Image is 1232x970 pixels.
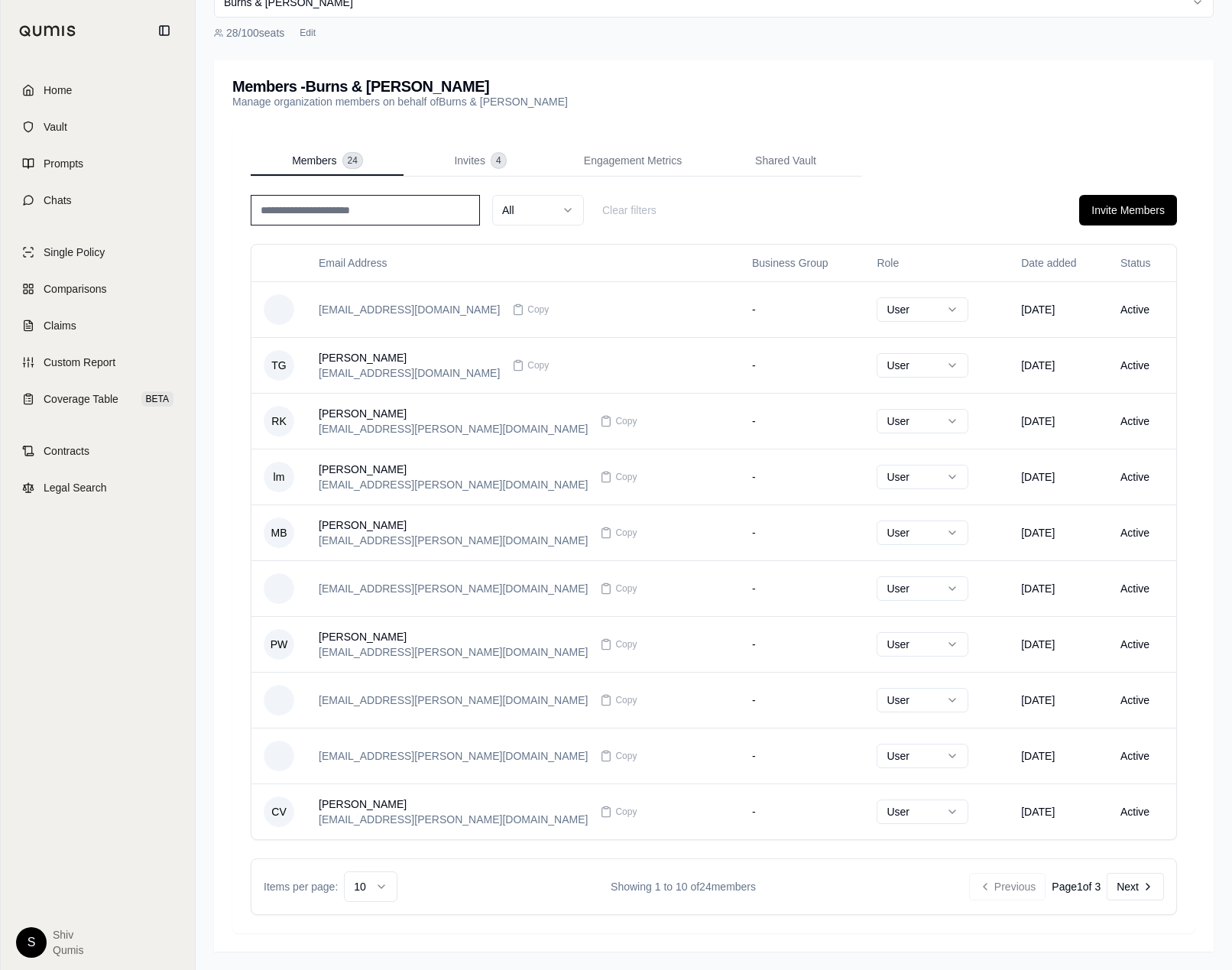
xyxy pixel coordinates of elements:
[19,24,76,36] img: Qumis Logo
[740,616,864,672] td: -
[740,449,864,504] td: -
[1108,393,1176,449] td: Active
[1009,560,1108,616] td: [DATE]
[740,393,864,449] td: -
[10,434,186,468] a: Contracts
[755,153,816,168] span: Shared Vault
[1079,195,1177,225] button: Invite Members
[491,153,506,168] span: 4
[10,346,186,379] a: Custom Report
[1108,504,1176,560] td: Active
[264,629,294,660] span: PW
[594,517,643,548] button: Copy
[44,193,72,208] span: Chats
[740,281,864,337] td: -
[319,581,588,596] div: [EMAIL_ADDRESS][PERSON_NAME][DOMAIN_NAME]
[740,504,864,560] td: -
[740,783,864,839] td: -
[53,942,83,958] span: Qumis
[740,245,864,281] th: Business Group
[44,281,106,297] span: Comparisons
[594,741,643,771] button: Copy
[319,533,588,548] div: [EMAIL_ADDRESS][PERSON_NAME][DOMAIN_NAME]
[1108,245,1176,281] th: Status
[615,806,637,818] span: Copy
[10,471,186,504] a: Legal Search
[1108,281,1176,337] td: Active
[44,156,83,171] span: Prompts
[615,750,637,762] span: Copy
[319,796,588,812] div: [PERSON_NAME]
[264,796,294,827] span: CV
[264,462,294,492] span: lm
[615,471,637,483] span: Copy
[615,415,637,427] span: Copy
[594,462,643,492] button: Copy
[594,685,643,715] button: Copy
[1108,728,1176,783] td: Active
[10,73,186,107] a: Home
[264,350,294,381] span: TG
[44,245,105,260] span: Single Policy
[232,79,568,94] h3: Members - Burns & [PERSON_NAME]
[615,527,637,539] span: Copy
[306,245,740,281] th: Email Address
[1108,560,1176,616] td: Active
[1108,672,1176,728] td: Active
[1009,337,1108,393] td: [DATE]
[44,480,107,495] span: Legal Search
[226,25,284,41] span: 28 / 100 seats
[1107,873,1164,900] button: Next
[343,153,362,168] span: 24
[584,153,682,168] span: Engagement Metrics
[10,110,186,144] a: Vault
[152,18,177,43] button: Collapse sidebar
[16,927,47,958] div: S
[594,629,643,660] button: Copy
[319,365,500,381] div: [EMAIL_ADDRESS][DOMAIN_NAME]
[1108,783,1176,839] td: Active
[1009,245,1108,281] th: Date added
[293,24,322,42] button: Edit
[397,879,969,894] div: Showing 1 to 10 of 24 members
[44,355,115,370] span: Custom Report
[319,693,588,708] div: [EMAIL_ADDRESS][PERSON_NAME][DOMAIN_NAME]
[319,406,588,421] div: [PERSON_NAME]
[10,183,186,217] a: Chats
[506,294,555,325] button: Copy
[264,517,294,548] span: MB
[319,629,588,644] div: [PERSON_NAME]
[10,272,186,306] a: Comparisons
[44,443,89,459] span: Contracts
[53,927,83,942] span: Shiv
[319,748,588,764] div: [EMAIL_ADDRESS][PERSON_NAME][DOMAIN_NAME]
[740,728,864,783] td: -
[1009,728,1108,783] td: [DATE]
[1009,504,1108,560] td: [DATE]
[1108,337,1176,393] td: Active
[1009,281,1108,337] td: [DATE]
[10,382,186,416] a: Coverage TableBETA
[264,879,338,894] span: Items per page:
[740,337,864,393] td: -
[264,406,294,436] span: RK
[1009,616,1108,672] td: [DATE]
[615,582,637,595] span: Copy
[319,350,500,365] div: [PERSON_NAME]
[615,638,637,650] span: Copy
[232,94,568,109] p: Manage organization members on behalf of Burns & [PERSON_NAME]
[594,796,643,827] button: Copy
[454,153,485,168] span: Invites
[44,83,72,98] span: Home
[527,303,549,316] span: Copy
[740,560,864,616] td: -
[10,235,186,269] a: Single Policy
[506,350,555,381] button: Copy
[44,318,76,333] span: Claims
[10,147,186,180] a: Prompts
[615,694,637,706] span: Copy
[594,406,643,436] button: Copy
[864,245,1009,281] th: Role
[1009,672,1108,728] td: [DATE]
[1009,783,1108,839] td: [DATE]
